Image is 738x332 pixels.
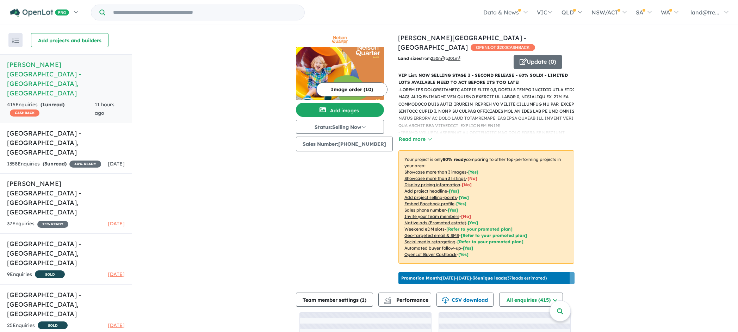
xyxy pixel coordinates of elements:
[316,82,387,96] button: Image order (10)
[449,188,459,194] span: [ Yes ]
[362,297,365,303] span: 1
[462,182,472,187] span: [ No ]
[296,120,384,134] button: Status:Selling Now
[42,101,45,108] span: 1
[10,8,69,17] img: Openlot PRO Logo White
[404,188,447,194] u: Add project headline
[461,233,527,238] span: [Refer to your promoted plan]
[401,275,441,281] b: Promotion Month:
[467,176,477,181] span: [ No ]
[107,5,303,20] input: Try estate name, suburb, builder or developer
[44,161,47,167] span: 3
[444,56,460,61] span: to
[442,55,444,59] sup: 2
[108,271,125,277] span: [DATE]
[404,182,460,187] u: Display pricing information
[448,56,460,61] u: 301 m
[690,9,719,16] span: land@tre...
[37,221,68,228] span: 15 % READY
[404,195,457,200] u: Add project selling-points
[299,36,381,44] img: Nelson Quarter Estate - Box Hill Logo
[446,226,513,232] span: [Refer to your promoted plan]
[457,239,523,244] span: [Refer to your promoted plan]
[385,297,428,303] span: Performance
[384,299,391,303] img: bar-chart.svg
[7,60,125,98] h5: [PERSON_NAME][GEOGRAPHIC_DATA] - [GEOGRAPHIC_DATA] , [GEOGRAPHIC_DATA]
[459,55,460,59] sup: 2
[456,201,466,206] span: [ Yes ]
[296,103,384,117] button: Add images
[38,321,68,329] span: SOLD
[7,160,101,168] div: 1358 Enquir ies
[108,220,125,227] span: [DATE]
[10,109,39,117] span: CASHBACK
[296,137,393,151] button: Sales Number:[PHONE_NUMBER]
[378,293,431,307] button: Performance
[398,72,574,86] p: VIP List: NOW SELLING STAGE 3 - SECOND RELEASE - 60% SOLD! - LIMITED LOTS AVAILABLE NEED TO ACT B...
[398,34,526,51] a: [PERSON_NAME][GEOGRAPHIC_DATA] - [GEOGRAPHIC_DATA]
[108,322,125,328] span: [DATE]
[7,290,125,319] h5: [GEOGRAPHIC_DATA] - [GEOGRAPHIC_DATA] , [GEOGRAPHIC_DATA]
[12,38,19,43] img: sort.svg
[41,101,64,108] strong: ( unread)
[398,55,508,62] p: from
[7,179,125,217] h5: [PERSON_NAME] [GEOGRAPHIC_DATA] - [GEOGRAPHIC_DATA] , [GEOGRAPHIC_DATA]
[7,101,95,118] div: 415 Enquir ies
[7,129,125,157] h5: [GEOGRAPHIC_DATA] - [GEOGRAPHIC_DATA] , [GEOGRAPHIC_DATA]
[461,214,471,219] span: [ No ]
[468,220,478,225] span: [Yes]
[401,275,547,281] p: [DATE] - [DATE] - ( 37 leads estimated)
[404,201,454,206] u: Embed Facebook profile
[35,270,65,278] span: SOLD
[459,195,469,200] span: [ Yes ]
[458,252,469,257] span: [Yes]
[404,245,461,251] u: Automated buyer follow-up
[398,56,421,61] b: Land sizes
[514,55,562,69] button: Update (0)
[404,252,457,257] u: OpenLot Buyer Cashback
[499,293,563,307] button: All enquiries (415)
[7,239,125,268] h5: [GEOGRAPHIC_DATA] - [GEOGRAPHIC_DATA] , [GEOGRAPHIC_DATA]
[69,161,101,168] span: 40 % READY
[296,47,384,100] img: Nelson Quarter Estate - Box Hill
[398,135,432,143] button: Read more
[471,44,535,51] span: OPENLOT $ 200 CASHBACK
[7,270,65,279] div: 9 Enquir ies
[404,239,455,244] u: Social media retargeting
[7,321,68,330] div: 25 Enquir ies
[384,297,391,301] img: line-chart.svg
[448,207,458,213] span: [ Yes ]
[404,220,466,225] u: Native ads (Promoted estate)
[404,226,445,232] u: Weekend eDM slots
[108,161,125,167] span: [DATE]
[442,297,449,304] img: download icon
[468,169,478,175] span: [ Yes ]
[43,161,67,167] strong: ( unread)
[431,56,444,61] u: 250 m
[443,157,466,162] b: 80 % ready
[404,169,466,175] u: Showcase more than 3 images
[398,150,574,264] p: Your project is only comparing to other top-performing projects in your area: - - - - - - - - - -...
[398,86,580,230] p: - LOREM IPS DOLORSITAMETC ADIPIS ELITS 0,3, DOEIU 8 TEMPO INCIDID UTLA ETDO MAG! ALIQ ENIMADMI VE...
[404,176,466,181] u: Showcase more than 3 listings
[473,275,506,281] b: 36 unique leads
[404,214,459,219] u: Invite your team members
[404,207,446,213] u: Sales phone number
[463,245,473,251] span: [Yes]
[404,233,459,238] u: Geo-targeted email & SMS
[95,101,114,116] span: 11 hours ago
[296,293,373,307] button: Team member settings (1)
[296,33,384,100] a: Nelson Quarter Estate - Box Hill LogoNelson Quarter Estate - Box Hill
[436,293,494,307] button: CSV download
[7,220,68,228] div: 37 Enquir ies
[31,33,108,47] button: Add projects and builders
